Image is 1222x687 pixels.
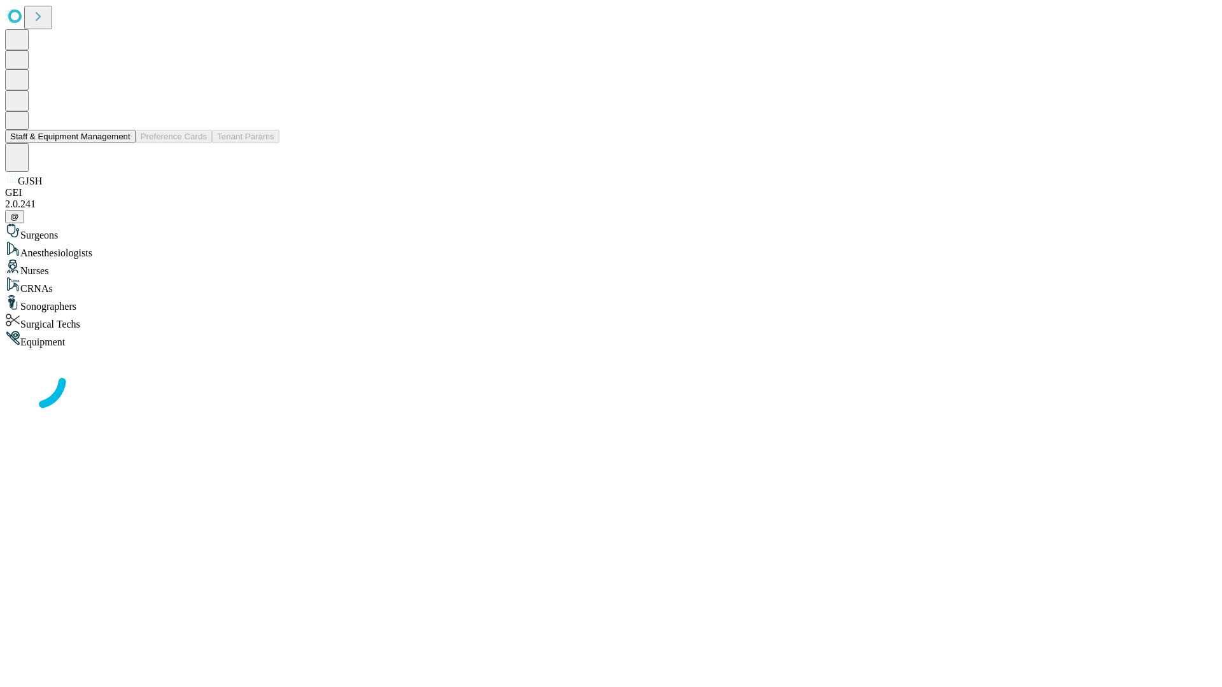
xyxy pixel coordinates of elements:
[18,176,42,186] span: GJSH
[5,223,1217,241] div: Surgeons
[5,130,136,143] button: Staff & Equipment Management
[5,210,24,223] button: @
[5,277,1217,295] div: CRNAs
[5,187,1217,198] div: GEI
[212,130,279,143] button: Tenant Params
[5,312,1217,330] div: Surgical Techs
[5,295,1217,312] div: Sonographers
[5,198,1217,210] div: 2.0.241
[5,259,1217,277] div: Nurses
[5,330,1217,348] div: Equipment
[5,241,1217,259] div: Anesthesiologists
[10,212,19,221] span: @
[136,130,212,143] button: Preference Cards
